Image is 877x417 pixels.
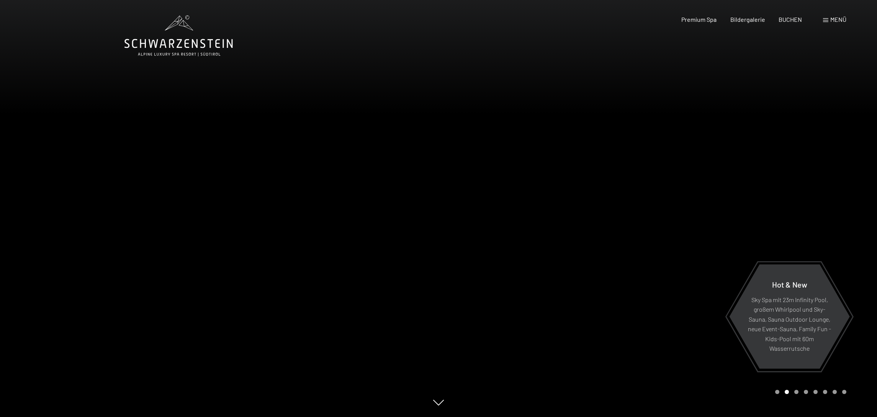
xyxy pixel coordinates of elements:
div: Carousel Page 1 [775,390,779,394]
a: BUCHEN [779,16,802,23]
div: Carousel Pagination [772,390,846,394]
div: Carousel Page 4 [804,390,808,394]
div: Carousel Page 7 [833,390,837,394]
span: Menü [830,16,846,23]
a: Hot & New Sky Spa mit 23m Infinity Pool, großem Whirlpool und Sky-Sauna, Sauna Outdoor Lounge, ne... [729,264,850,369]
span: Hot & New [772,280,807,289]
a: Bildergalerie [730,16,765,23]
p: Sky Spa mit 23m Infinity Pool, großem Whirlpool und Sky-Sauna, Sauna Outdoor Lounge, neue Event-S... [748,294,831,353]
div: Carousel Page 6 [823,390,827,394]
div: Carousel Page 5 [813,390,818,394]
div: Carousel Page 3 [794,390,798,394]
div: Carousel Page 2 (Current Slide) [785,390,789,394]
a: Premium Spa [681,16,717,23]
div: Carousel Page 8 [842,390,846,394]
